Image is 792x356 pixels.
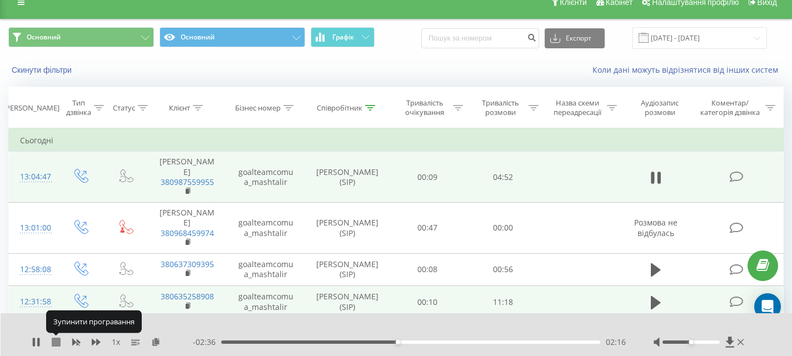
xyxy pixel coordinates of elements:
td: 00:56 [465,253,541,285]
div: Зупинити програвання [46,310,142,333]
td: 00:09 [390,152,465,203]
td: [PERSON_NAME] (SIP) [305,286,390,318]
div: Коментар/категорія дзвінка [698,98,763,117]
td: [PERSON_NAME] [148,203,227,254]
td: 00:00 [465,203,541,254]
span: 02:16 [606,337,626,348]
td: 00:10 [390,286,465,318]
td: goalteamcomua_mashtalir [226,286,305,318]
td: [PERSON_NAME] (SIP) [305,152,390,203]
a: 380635258908 [161,291,214,302]
td: goalteamcomua_mashtalir [226,152,305,203]
div: 13:01:00 [20,217,46,239]
td: [PERSON_NAME] (SIP) [305,253,390,285]
td: goalteamcomua_mashtalir [226,203,305,254]
div: Open Intercom Messenger [754,293,781,320]
td: 11:18 [465,286,541,318]
button: Основний [160,27,305,47]
div: Accessibility label [396,340,400,344]
div: Співробітник [317,103,362,113]
div: Назва схеми переадресації [551,98,605,117]
a: Коли дані можуть відрізнятися вiд інших систем [592,64,784,75]
div: Бізнес номер [235,103,281,113]
td: [PERSON_NAME] (SIP) [305,203,390,254]
td: [PERSON_NAME] [148,152,227,203]
span: 1 x [112,337,120,348]
button: Графік [311,27,375,47]
span: Розмова не відбулась [634,217,678,238]
td: 04:52 [465,152,541,203]
span: Основний [27,33,61,42]
div: Тип дзвінка [66,98,91,117]
span: Графік [332,33,354,41]
td: 00:08 [390,253,465,285]
button: Основний [8,27,154,47]
input: Пошук за номером [421,28,539,48]
button: Скинути фільтри [8,65,77,75]
div: Клієнт [169,103,190,113]
div: Тривалість очікування [400,98,450,117]
a: 380987559955 [161,177,214,187]
div: 13:04:47 [20,166,46,188]
div: Accessibility label [689,340,694,344]
div: 12:58:08 [20,259,46,280]
div: [PERSON_NAME] [3,103,59,113]
a: 380637309395 [161,259,214,269]
a: 380968459974 [161,228,214,238]
div: Аудіозапис розмови [630,98,690,117]
td: 00:47 [390,203,465,254]
td: goalteamcomua_mashtalir [226,253,305,285]
div: Тривалість розмови [476,98,526,117]
div: Статус [113,103,135,113]
div: 12:31:58 [20,291,46,313]
td: Сьогодні [9,129,784,152]
span: - 02:36 [193,337,221,348]
button: Експорт [545,28,605,48]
